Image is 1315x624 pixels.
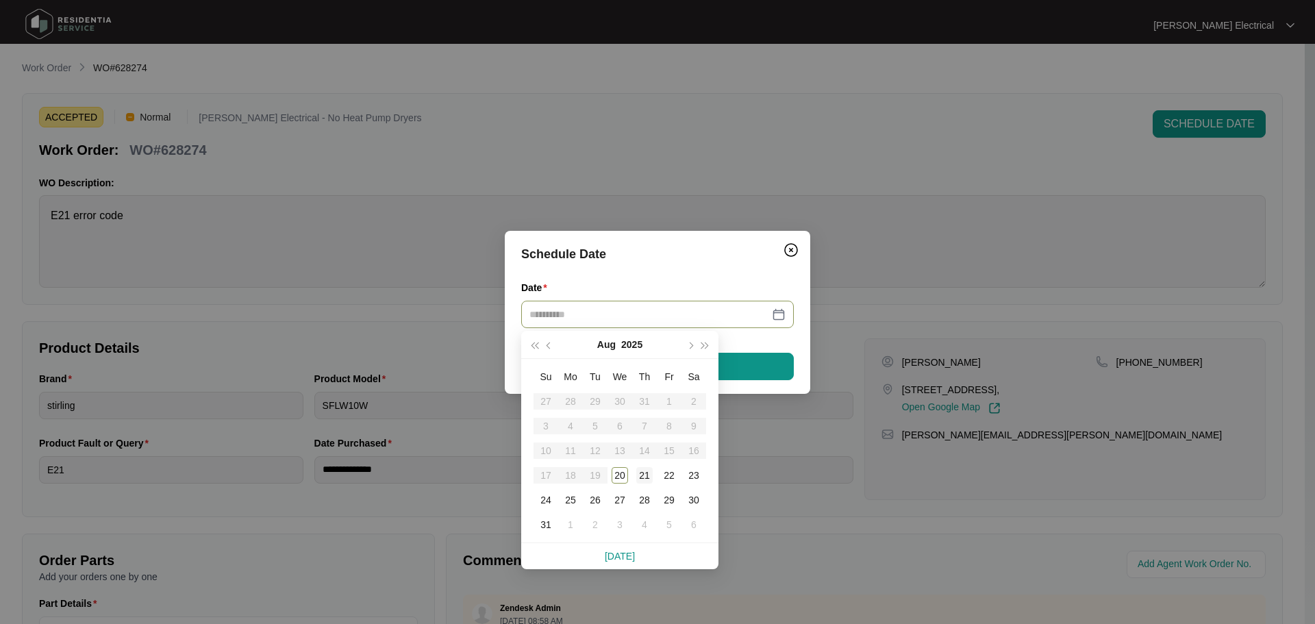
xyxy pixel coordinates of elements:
[621,331,642,358] button: 2025
[686,467,702,484] div: 23
[583,512,608,537] td: 2025-09-02
[558,488,583,512] td: 2025-08-25
[608,463,632,488] td: 2025-08-20
[661,492,677,508] div: 29
[686,516,702,533] div: 6
[661,467,677,484] div: 22
[657,512,681,537] td: 2025-09-05
[562,492,579,508] div: 25
[608,364,632,389] th: We
[521,245,794,264] div: Schedule Date
[612,467,628,484] div: 20
[783,242,799,258] img: closeCircle
[636,516,653,533] div: 4
[521,281,553,295] label: Date
[681,463,706,488] td: 2025-08-23
[681,512,706,537] td: 2025-09-06
[632,512,657,537] td: 2025-09-04
[529,307,769,322] input: Date
[608,488,632,512] td: 2025-08-27
[657,364,681,389] th: Fr
[612,492,628,508] div: 27
[534,488,558,512] td: 2025-08-24
[632,463,657,488] td: 2025-08-21
[608,512,632,537] td: 2025-09-03
[534,364,558,389] th: Su
[583,364,608,389] th: Tu
[587,516,603,533] div: 2
[661,516,677,533] div: 5
[605,551,635,562] a: [DATE]
[632,488,657,512] td: 2025-08-28
[780,239,802,261] button: Close
[636,467,653,484] div: 21
[562,516,579,533] div: 1
[612,516,628,533] div: 3
[632,364,657,389] th: Th
[597,331,616,358] button: Aug
[681,488,706,512] td: 2025-08-30
[686,492,702,508] div: 30
[583,488,608,512] td: 2025-08-26
[587,492,603,508] div: 26
[534,512,558,537] td: 2025-08-31
[538,492,554,508] div: 24
[558,512,583,537] td: 2025-09-01
[657,488,681,512] td: 2025-08-29
[636,492,653,508] div: 28
[538,516,554,533] div: 31
[657,463,681,488] td: 2025-08-22
[558,364,583,389] th: Mo
[681,364,706,389] th: Sa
